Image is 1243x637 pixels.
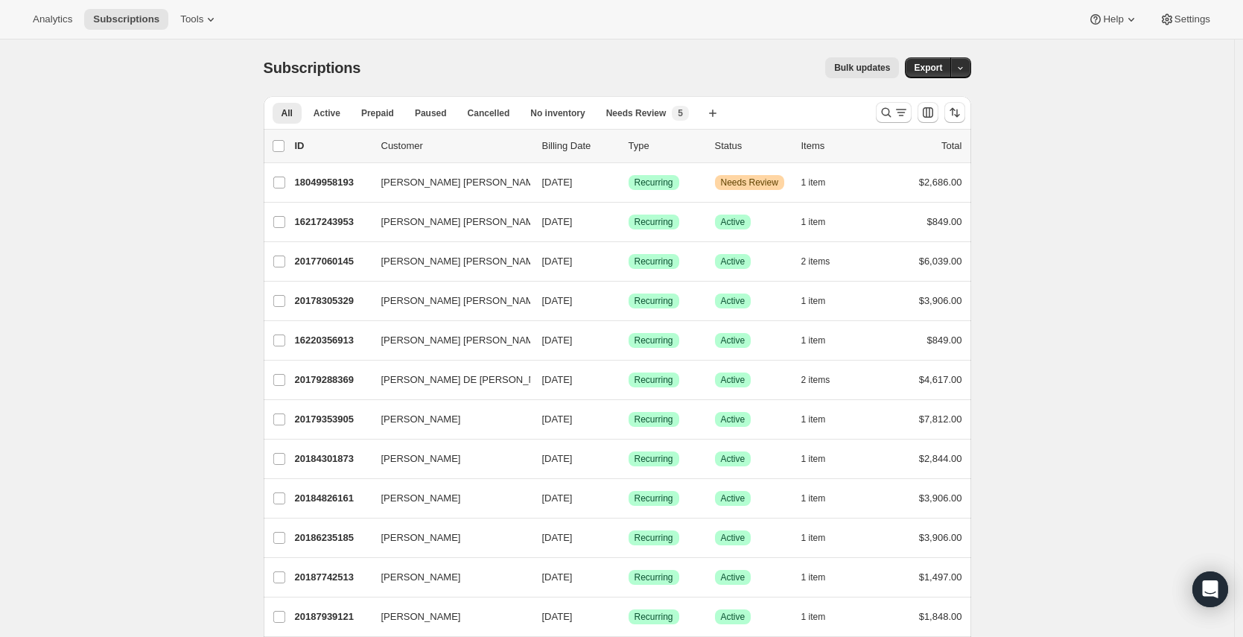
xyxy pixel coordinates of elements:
[295,175,369,190] p: 18049958193
[721,256,746,267] span: Active
[282,107,293,119] span: All
[801,567,842,588] button: 1 item
[295,527,962,548] div: 20186235185[PERSON_NAME][DATE]SuccessRecurringSuccessActive1 item$3,906.00
[919,571,962,583] span: $1,497.00
[801,532,826,544] span: 1 item
[33,13,72,25] span: Analytics
[919,256,962,267] span: $6,039.00
[314,107,340,119] span: Active
[295,215,369,229] p: 16217243953
[295,139,962,153] div: IDCustomerBilling DateTypeStatusItemsTotal
[372,447,521,471] button: [PERSON_NAME]
[542,453,573,464] span: [DATE]
[295,609,369,624] p: 20187939121
[295,333,369,348] p: 16220356913
[295,606,962,627] div: 20187939121[PERSON_NAME][DATE]SuccessRecurringSuccessActive1 item$1,848.00
[381,373,559,387] span: [PERSON_NAME] DE [PERSON_NAME]
[1103,13,1123,25] span: Help
[180,13,203,25] span: Tools
[721,492,746,504] span: Active
[801,256,830,267] span: 2 items
[701,103,725,124] button: Create new view
[678,107,683,119] span: 5
[825,57,899,78] button: Bulk updates
[801,611,826,623] span: 1 item
[721,177,778,188] span: Needs Review
[801,571,826,583] span: 1 item
[721,413,746,425] span: Active
[372,526,521,550] button: [PERSON_NAME]
[542,177,573,188] span: [DATE]
[801,449,842,469] button: 1 item
[372,368,521,392] button: [PERSON_NAME] DE [PERSON_NAME]
[530,107,585,119] span: No inventory
[381,412,461,427] span: [PERSON_NAME]
[1192,571,1228,607] div: Open Intercom Messenger
[372,605,521,629] button: [PERSON_NAME]
[919,177,962,188] span: $2,686.00
[635,413,673,425] span: Recurring
[295,139,369,153] p: ID
[801,492,826,504] span: 1 item
[629,139,703,153] div: Type
[919,532,962,543] span: $3,906.00
[372,289,521,313] button: [PERSON_NAME] [PERSON_NAME]
[1079,9,1147,30] button: Help
[372,487,521,510] button: [PERSON_NAME]
[721,611,746,623] span: Active
[801,370,847,390] button: 2 items
[635,532,673,544] span: Recurring
[635,177,673,188] span: Recurring
[914,62,942,74] span: Export
[295,330,962,351] div: 16220356913[PERSON_NAME] [PERSON_NAME][DATE]SuccessRecurringSuccessActive1 item$849.00
[415,107,447,119] span: Paused
[295,567,962,588] div: 20187742513[PERSON_NAME][DATE]SuccessRecurringSuccessActive1 item$1,497.00
[542,216,573,227] span: [DATE]
[381,175,543,190] span: [PERSON_NAME] [PERSON_NAME]
[295,373,369,387] p: 20179288369
[635,335,673,346] span: Recurring
[295,488,962,509] div: 20184826161[PERSON_NAME][DATE]SuccessRecurringSuccessActive1 item$3,906.00
[372,250,521,273] button: [PERSON_NAME] [PERSON_NAME]
[381,609,461,624] span: [PERSON_NAME]
[295,570,369,585] p: 20187742513
[372,565,521,589] button: [PERSON_NAME]
[542,374,573,385] span: [DATE]
[295,294,369,308] p: 20178305329
[93,13,159,25] span: Subscriptions
[381,451,461,466] span: [PERSON_NAME]
[295,449,962,469] div: 20184301873[PERSON_NAME][DATE]SuccessRecurringSuccessActive1 item$2,844.00
[801,212,842,232] button: 1 item
[801,216,826,228] span: 1 item
[721,532,746,544] span: Active
[542,295,573,306] span: [DATE]
[372,171,521,194] button: [PERSON_NAME] [PERSON_NAME]
[721,571,746,583] span: Active
[721,335,746,346] span: Active
[381,530,461,545] span: [PERSON_NAME]
[801,335,826,346] span: 1 item
[381,294,543,308] span: [PERSON_NAME] [PERSON_NAME]
[635,216,673,228] span: Recurring
[1174,13,1210,25] span: Settings
[295,530,369,545] p: 20186235185
[944,102,965,123] button: Sort the results
[635,453,673,465] span: Recurring
[542,335,573,346] span: [DATE]
[171,9,227,30] button: Tools
[295,412,369,427] p: 20179353905
[941,139,961,153] p: Total
[635,256,673,267] span: Recurring
[801,330,842,351] button: 1 item
[918,102,938,123] button: Customize table column order and visibility
[381,491,461,506] span: [PERSON_NAME]
[801,527,842,548] button: 1 item
[295,370,962,390] div: 20179288369[PERSON_NAME] DE [PERSON_NAME][DATE]SuccessRecurringSuccessActive2 items$4,617.00
[84,9,168,30] button: Subscriptions
[721,295,746,307] span: Active
[295,251,962,272] div: 20177060145[PERSON_NAME] [PERSON_NAME][DATE]SuccessRecurringSuccessActive2 items$6,039.00
[542,256,573,267] span: [DATE]
[919,413,962,425] span: $7,812.00
[635,374,673,386] span: Recurring
[1151,9,1219,30] button: Settings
